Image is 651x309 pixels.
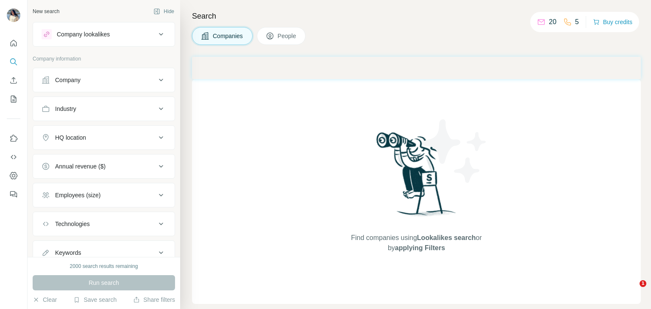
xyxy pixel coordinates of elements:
[33,185,175,205] button: Employees (size)
[7,149,20,165] button: Use Surfe API
[417,113,493,189] img: Surfe Illustration - Stars
[147,5,180,18] button: Hide
[55,162,106,171] div: Annual revenue ($)
[417,234,476,241] span: Lookalikes search
[575,17,579,27] p: 5
[622,280,643,301] iframe: Intercom live chat
[33,127,175,148] button: HQ location
[373,130,461,224] img: Surfe Illustration - Woman searching with binoculars
[70,262,138,270] div: 2000 search results remaining
[55,220,90,228] div: Technologies
[73,295,117,304] button: Save search
[192,57,641,79] iframe: Banner
[133,295,175,304] button: Share filters
[57,30,110,39] div: Company lookalikes
[395,244,445,251] span: applying Filters
[7,131,20,146] button: Use Surfe on LinkedIn
[192,10,641,22] h4: Search
[33,243,175,263] button: Keywords
[593,16,632,28] button: Buy credits
[7,73,20,88] button: Enrich CSV
[33,156,175,177] button: Annual revenue ($)
[33,214,175,234] button: Technologies
[7,187,20,202] button: Feedback
[33,55,175,63] p: Company information
[278,32,297,40] span: People
[33,295,57,304] button: Clear
[33,70,175,90] button: Company
[55,133,86,142] div: HQ location
[7,36,20,51] button: Quick start
[33,99,175,119] button: Industry
[213,32,244,40] span: Companies
[7,8,20,22] img: Avatar
[7,91,20,107] button: My lists
[55,248,81,257] div: Keywords
[33,24,175,44] button: Company lookalikes
[55,191,100,199] div: Employees (size)
[348,233,484,253] span: Find companies using or by
[7,168,20,183] button: Dashboard
[33,8,59,15] div: New search
[55,105,76,113] div: Industry
[55,76,81,84] div: Company
[640,280,646,287] span: 1
[7,54,20,69] button: Search
[549,17,556,27] p: 20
